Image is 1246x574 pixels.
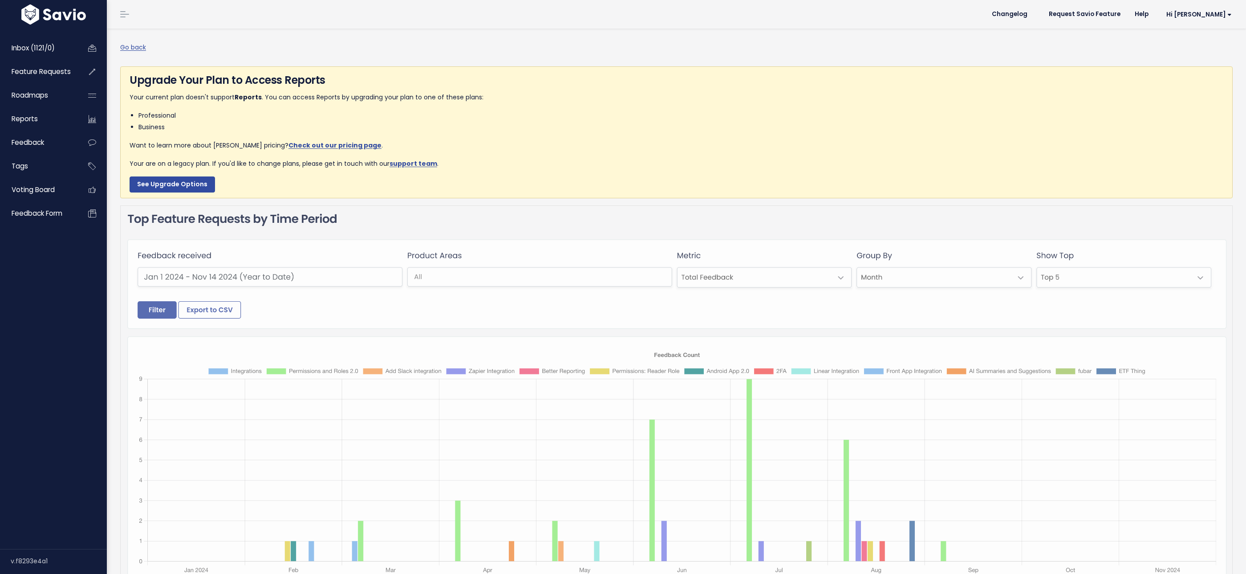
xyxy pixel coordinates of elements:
[130,92,1223,103] p: Your current plan doesn't support . You can access Reports by upgrading your plan to one of these...
[12,114,38,123] span: Reports
[2,38,74,58] a: Inbox (1121/0)
[130,176,215,193] a: See Upgrade Options
[1166,11,1232,18] span: Hi [PERSON_NAME]
[12,90,48,100] span: Roadmaps
[1042,8,1128,21] a: Request Savio Feature
[130,158,1223,169] p: Your are on a legacy plan. If you'd like to change plans, please get in touch with our .
[130,72,1223,88] h4: Upgrade Your Plan to Access Reports
[235,93,262,102] strong: Reports
[2,109,74,129] a: Reports
[11,549,107,573] div: v.f8293e4a1
[12,185,55,194] span: Voting Board
[288,141,382,150] a: Check out our pricing page
[2,61,74,82] a: Feature Requests
[12,209,62,218] span: Feedback form
[138,122,1223,133] li: Business
[2,132,74,153] a: Feedback
[12,161,28,171] span: Tags
[1156,8,1239,21] a: Hi [PERSON_NAME]
[2,85,74,106] a: Roadmaps
[390,159,437,168] a: support team
[130,140,1223,151] p: Want to learn more about [PERSON_NAME] pricing? .
[2,203,74,224] a: Feedback form
[992,11,1027,17] span: Changelog
[138,110,1223,121] li: Professional
[2,156,74,176] a: Tags
[2,180,74,200] a: Voting Board
[19,4,88,25] img: logo-white.9d6f32f41409.svg
[12,67,71,76] span: Feature Requests
[1128,8,1156,21] a: Help
[12,43,55,53] span: Inbox (1121/0)
[12,138,44,147] span: Feedback
[120,43,146,52] a: Go back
